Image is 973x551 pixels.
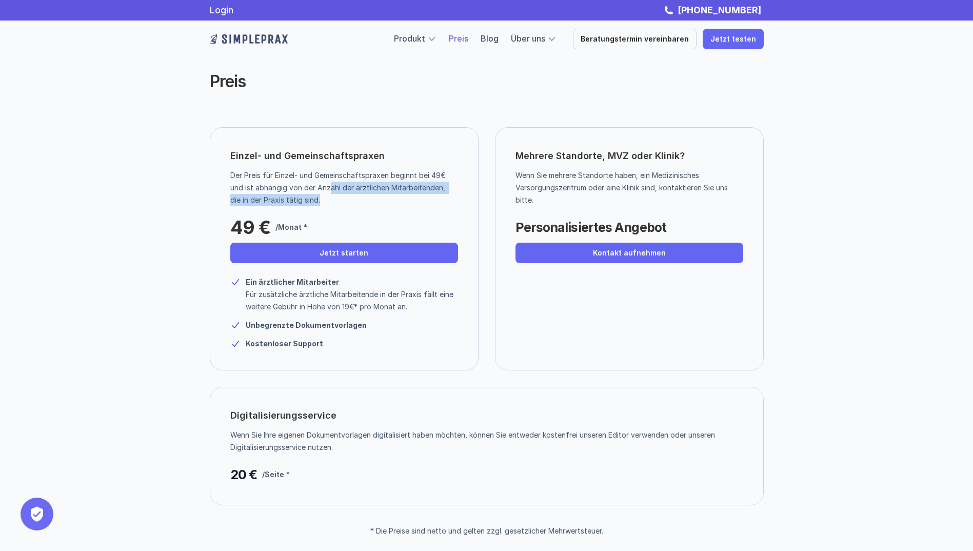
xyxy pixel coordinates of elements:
a: Beratungstermin vereinbaren [573,29,697,49]
p: Kontakt aufnehmen [593,249,666,258]
h2: Preis [210,72,594,91]
p: Personalisiertes Angebot [515,217,666,238]
a: Jetzt testen [703,29,764,49]
a: Preis [449,33,468,44]
p: Wenn Sie Ihre eigenen Dokumentvorlagen digitalisiert haben möchten, können Sie entweder kostenfre... [230,429,736,454]
p: * Die Preise sind netto und gelten zzgl. gesetzlicher Mehrwertsteuer. [370,527,603,536]
p: Mehrere Standorte, MVZ oder Klinik? [515,148,743,164]
p: 20 € [230,464,257,485]
p: 49 € [230,217,270,238]
p: Einzel- und Gemeinschaftspraxen [230,148,385,164]
p: /Seite * [262,468,290,481]
a: [PHONE_NUMBER] [675,5,764,15]
strong: Ein ärztlicher Mitarbeiter [246,278,339,286]
p: Jetzt starten [320,249,368,258]
p: Für zusätzliche ärztliche Mitarbeitende in der Praxis fällt eine weitere Gebühr in Höhe von 19€* ... [246,288,458,313]
p: Der Preis für Einzel- und Gemeinschaftspraxen beginnt bei 49€ und ist abhängig von der Anzahl der... [230,169,450,206]
p: Beratungstermin vereinbaren [581,35,689,44]
a: Produkt [394,33,425,44]
p: Digitalisierungsservice [230,407,336,424]
a: Über uns [511,33,545,44]
a: Jetzt starten [230,243,458,263]
a: Login [210,5,233,15]
strong: [PHONE_NUMBER] [678,5,761,15]
p: /Monat * [275,221,307,233]
p: Wenn Sie mehrere Standorte haben, ein Medizinisches Versorgungszentrum oder eine Klinik sind, kon... [515,169,736,206]
a: Kontakt aufnehmen [515,243,743,263]
strong: Unbegrenzte Dokumentvorlagen [246,321,367,329]
a: Blog [481,33,499,44]
p: Jetzt testen [710,35,756,44]
strong: Kostenloser Support [246,339,323,348]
